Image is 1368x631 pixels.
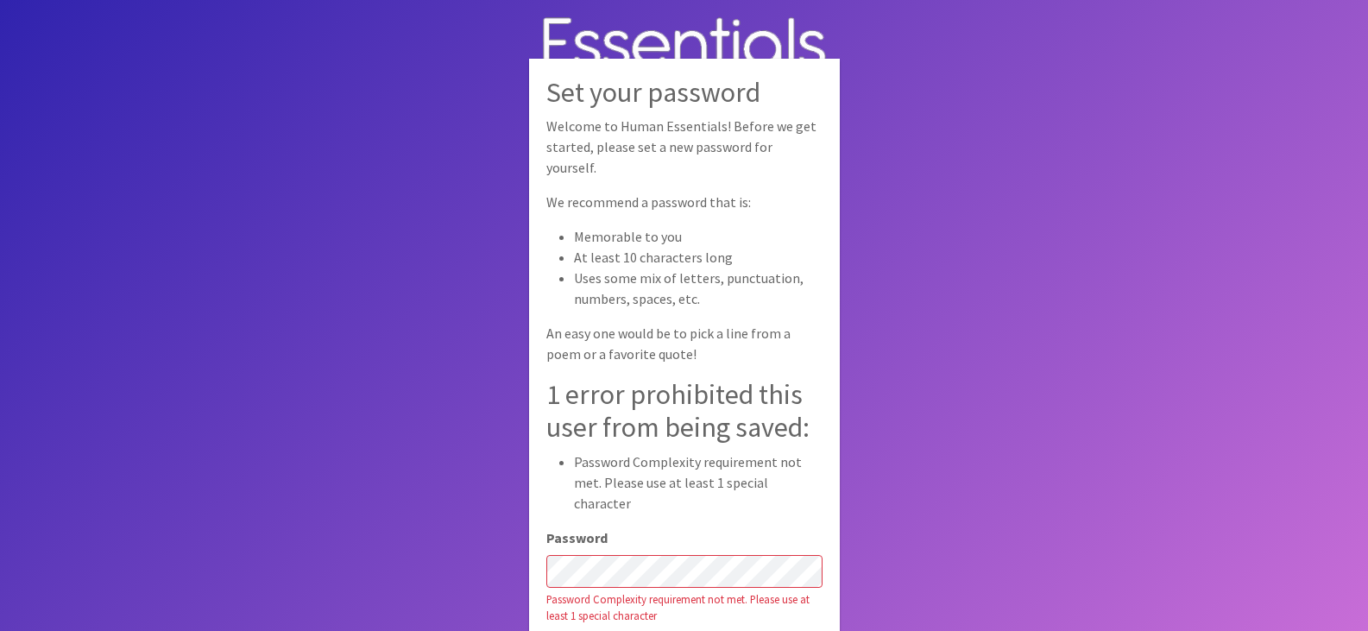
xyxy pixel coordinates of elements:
div: Password Complexity requirement not met. Please use at least 1 special character [546,591,823,624]
h2: 1 error prohibited this user from being saved: [546,378,823,445]
label: Password [546,527,608,548]
h2: Set your password [546,76,823,109]
p: Welcome to Human Essentials! Before we get started, please set a new password for yourself. [546,116,823,178]
li: Memorable to you [574,226,823,247]
p: An easy one would be to pick a line from a poem or a favorite quote! [546,323,823,364]
p: We recommend a password that is: [546,192,823,212]
li: At least 10 characters long [574,247,823,268]
li: Uses some mix of letters, punctuation, numbers, spaces, etc. [574,268,823,309]
li: Password Complexity requirement not met. Please use at least 1 special character [574,451,823,514]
